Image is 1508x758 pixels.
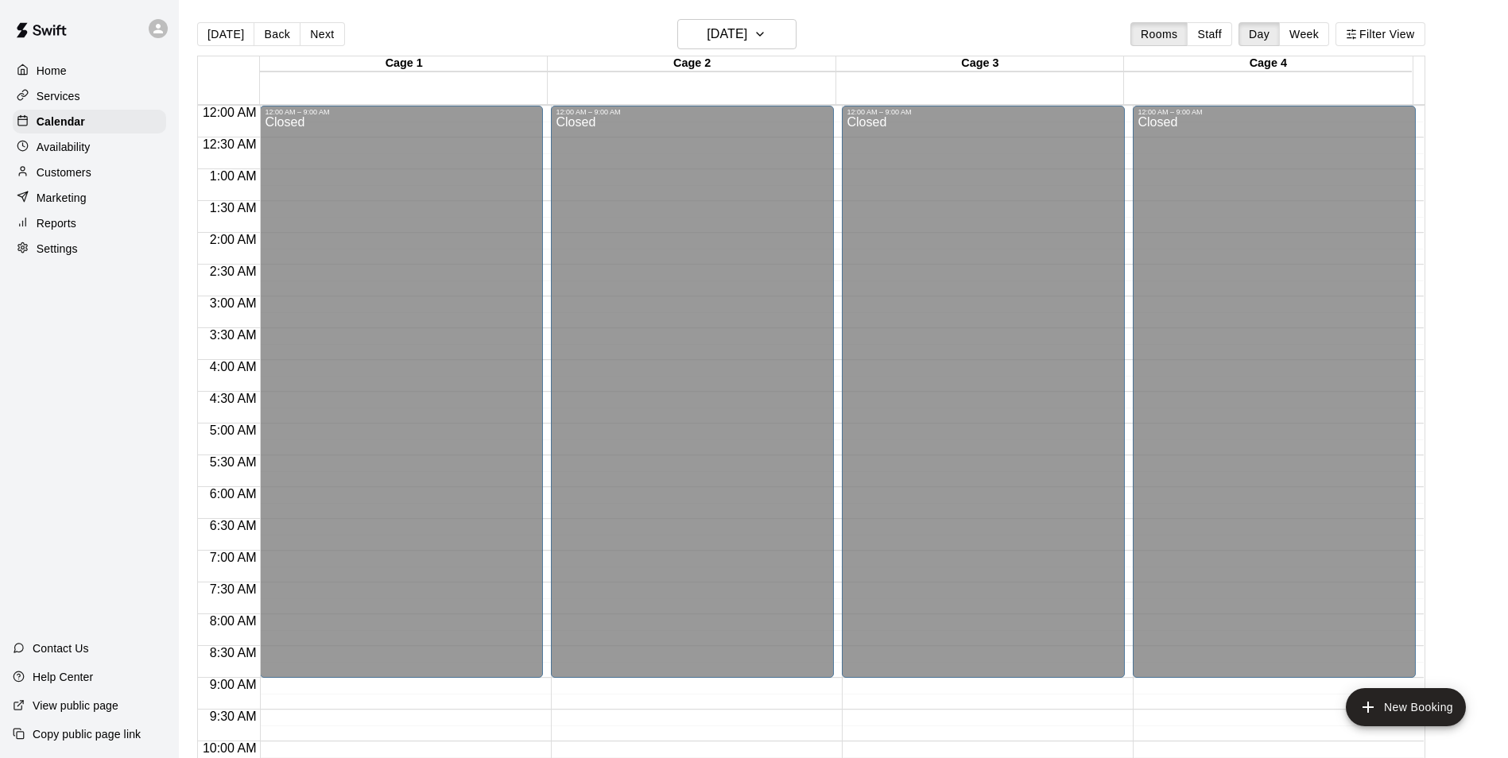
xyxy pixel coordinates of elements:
[1187,22,1232,46] button: Staff
[33,669,93,685] p: Help Center
[13,211,166,235] a: Reports
[37,114,85,130] p: Calendar
[199,137,261,151] span: 12:30 AM
[37,190,87,206] p: Marketing
[206,519,261,532] span: 6:30 AM
[33,726,141,742] p: Copy public page link
[1138,116,1411,683] div: Closed
[206,265,261,278] span: 2:30 AM
[13,110,166,133] a: Calendar
[1130,22,1188,46] button: Rooms
[206,678,261,691] span: 9:00 AM
[197,22,254,46] button: [DATE]
[206,296,261,310] span: 3:00 AM
[551,106,834,678] div: 12:00 AM – 9:00 AM: Closed
[1335,22,1425,46] button: Filter View
[556,108,829,116] div: 12:00 AM – 9:00 AM
[300,22,344,46] button: Next
[206,551,261,564] span: 7:00 AM
[199,741,261,755] span: 10:00 AM
[37,164,91,180] p: Customers
[260,106,543,678] div: 12:00 AM – 9:00 AM: Closed
[206,201,261,215] span: 1:30 AM
[1279,22,1329,46] button: Week
[37,215,76,231] p: Reports
[265,116,538,683] div: Closed
[847,108,1120,116] div: 12:00 AM – 9:00 AM
[206,423,261,437] span: 5:00 AM
[199,106,261,119] span: 12:00 AM
[206,169,261,183] span: 1:00 AM
[707,23,747,45] h6: [DATE]
[847,116,1120,683] div: Closed
[13,186,166,210] a: Marketing
[37,63,67,79] p: Home
[206,360,261,373] span: 4:00 AM
[206,328,261,342] span: 3:30 AM
[677,19,797,49] button: [DATE]
[13,135,166,159] a: Availability
[206,487,261,501] span: 6:00 AM
[836,56,1124,72] div: Cage 3
[548,56,835,72] div: Cage 2
[33,640,89,656] p: Contact Us
[13,59,166,83] a: Home
[260,56,548,72] div: Cage 1
[1133,106,1416,678] div: 12:00 AM – 9:00 AM: Closed
[37,241,78,257] p: Settings
[206,582,261,596] span: 7:30 AM
[206,233,261,246] span: 2:00 AM
[1124,56,1412,72] div: Cage 4
[1239,22,1280,46] button: Day
[842,106,1125,678] div: 12:00 AM – 9:00 AM: Closed
[206,392,261,405] span: 4:30 AM
[13,237,166,261] a: Settings
[206,710,261,723] span: 9:30 AM
[1138,108,1411,116] div: 12:00 AM – 9:00 AM
[13,160,166,184] a: Customers
[556,116,829,683] div: Closed
[1346,688,1466,726] button: add
[33,698,118,714] p: View public page
[206,614,261,628] span: 8:00 AM
[37,139,91,155] p: Availability
[206,646,261,659] span: 8:30 AM
[37,88,80,104] p: Services
[206,455,261,469] span: 5:30 AM
[254,22,300,46] button: Back
[265,108,538,116] div: 12:00 AM – 9:00 AM
[13,84,166,108] a: Services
